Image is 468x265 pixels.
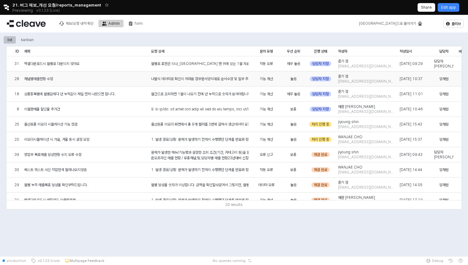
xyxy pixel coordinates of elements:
div: 제보/요청 내역 확인 [66,21,93,26]
span: 해결 완료 [314,198,327,203]
span: 28 [15,76,19,81]
button: Multipage Feedback [62,256,107,265]
div: kanban [17,36,37,44]
div: 20 results [225,202,243,208]
span: 이월판매율 할인율 추가건 [24,107,60,112]
span: 리오더시뮬레이션 시 가을, 겨울 동시 설정 요망 [24,137,89,142]
span: 임채원 [439,122,448,127]
button: History [446,256,456,265]
span: 상품종목별에 월별값에다 년 누적값이 제일 먼저 나왔으면 합니다.. [24,92,116,96]
p: 클리브 [452,21,461,26]
span: 높음 [290,76,297,81]
span: 21. 버그 제보_개선 요청/reports_management [12,2,101,8]
span: 엑셀다운로드시 매장코드 미출력문제 [24,198,76,203]
span: v0.1.23 (Live) [36,258,60,263]
span: No queries running [213,258,245,263]
span: 재환 [PERSON_NAME] [338,195,375,200]
span: Debug [432,258,443,263]
span: 해결 완료 [314,152,327,157]
div: 월별로 표현은 되나, [GEOGRAPHIC_DATA] 맨 위에 있는 1월 자료만 다운로드 됨 [151,61,249,66]
span: 요청 상세 [151,49,164,54]
span: 출산용품 리오더 시뮬레이션 기능 점검 [24,122,77,127]
div: 나열식 데이터로 확인이 어려움 첨부문서양식대로 순서수정 및 일부 추가필요 구분자별 컬러 추가 구분해주세요(시인성) -- [151,76,249,82]
span: [EMAIL_ADDRESS][DOMAIN_NAME] [338,109,395,114]
span: 작성자 [338,49,347,54]
span: 보통 [290,152,297,157]
button: Reset app state [247,259,253,263]
div: 출산용품 리오더 화면에서 총 8개 컬러를 3번에 걸쳐서 생산데이터 요청 & 시뮬레이션 클릭 하였는데 시뮬레이션 화면에 가면 마지막으로 클릭한 제품만 보입니다. 마지막에 한 컬... [151,122,249,127]
span: 담당자 [439,49,448,54]
span: 30 [15,167,19,172]
span: [DATE] 10:46 [400,107,423,112]
span: 해결 완료 [314,167,327,172]
span: [DATE] 15:43 [400,122,422,127]
span: jiyoung shin [338,119,359,124]
button: form [125,20,146,27]
span: 데이터 오류 [258,182,275,187]
span: 담당자 지정 [312,76,329,81]
button: [GEOGRAPHIC_DATA]으로 돌아가기 [355,20,426,27]
span: [EMAIL_ADDRESS][DOMAIN_NAME] [338,124,395,129]
span: WANJAE CHO [338,165,362,170]
div: 1. 발생 경로/상황: 문제가 발생하기 전까지 수행했던 단계를 번호와 함께 자세히 설명하거나, 제안하는 기능/개선이 필요한 상황을 설명해 주세요. (예: 1. 날짜를 [DAT... [151,137,249,142]
span: [DATE] 09:43 [400,152,422,157]
span: 문의 유형 [260,49,273,54]
span: 임채원 [439,182,448,187]
span: 베스트 워스트 사진 작업한게 딸려나오지않음 [24,167,87,172]
div: Table toolbar [6,200,461,209]
span: 작성일시 [400,49,412,54]
span: ID [15,49,19,54]
span: 진행 상태 [314,49,327,54]
span: 높음 [290,122,297,127]
span: 담당자 [PERSON_NAME] [434,150,453,160]
span: 보통 [290,107,297,112]
span: 20 [15,137,19,142]
button: Releases and History [33,6,63,15]
div: kanban [21,36,34,44]
span: 기능 개선 [260,76,273,81]
span: WANJAE CHO [338,135,362,139]
span: 준기 정 [338,89,348,94]
span: [EMAIL_ADDRESS][DOMAIN_NAME] [338,139,395,144]
span: 39 [15,152,19,157]
button: 제보/요청 내역 확인 [56,20,97,27]
span: jiyoung shin [338,150,359,155]
span: 엑셀다운로드시 월별로 다운되지 않아요 [24,61,80,66]
div: Admin [108,21,120,26]
span: 8 [17,107,19,112]
span: production [7,258,26,263]
span: 채널별매출현황 수정 [24,76,53,81]
span: 재환 [PERSON_NAME] [338,104,375,109]
span: 기능 개선 [260,198,273,203]
span: [EMAIL_ADDRESS][DOMAIN_NAME] [338,185,395,190]
span: 높음 [290,137,297,142]
span: 임채원 [439,167,448,172]
span: 오류 신고 [260,152,273,157]
p: v0.1.23 (Live) [36,8,60,13]
span: [DATE] 17:10 [400,198,423,203]
p: Edit app [441,5,456,10]
span: 보통 [290,167,297,172]
span: 높음 [290,182,297,187]
span: [EMAIL_ADDRESS][DOMAIN_NAME] [338,170,395,175]
p: Multipage Feedback [70,258,104,263]
div: 월간으로 조회하면 1월이 나오기 전에 년 누적으로 숫자가 보여야합니다.. [151,91,249,97]
span: 준기 정 [338,59,348,64]
button: Help [456,256,466,265]
span: 우선 순위 [287,49,300,54]
span: 처리 진행 중 [312,122,329,127]
div: 1. 발생 경로/상황: 문제가 발생하기 전까지 수행했던 단계를 번호와 함께 자세히 설명하거나, 제안하는 기능/개선이 필요한 상황을 설명해 주세요. (예: 1. 날짜를 [DAT... [151,167,249,173]
div: 9. lo ip/do: sit amet con adip eli sed do eiu tempo, inci ut/lab etd mag ali eni. (a: 2. min 86v ... [151,106,249,112]
div: 1. 발생 경로/상황: 문제가 발생하기 전까지 수행했던 단계를 번호와 함께 자세히 설명하거나, 제안하는 기능/개선이 필요한 상황을 설명해 주세요. (예: 1. 날짜를 [DAT... [151,197,249,203]
span: 처리 진행 중 [312,137,329,142]
span: 담당자 지정 [312,107,329,112]
span: 임채원 [439,137,448,142]
span: 임채원 [439,92,448,96]
div: list [4,36,16,44]
span: [DATE] 09:29 [400,61,423,66]
div: Previewing v0.1.23 (Live) [12,6,63,15]
button: Add app to favorites [104,2,110,8]
div: list [7,36,12,44]
span: 매우 높음 [287,92,300,96]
